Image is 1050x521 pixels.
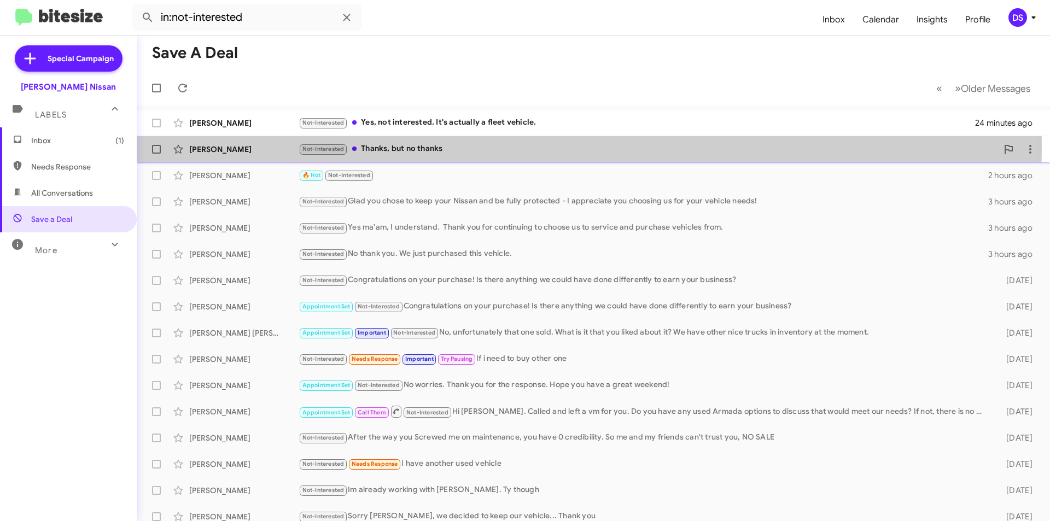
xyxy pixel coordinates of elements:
div: [PERSON_NAME] [189,144,299,155]
a: Calendar [854,4,908,36]
div: [DATE] [989,327,1041,338]
div: [DATE] [989,485,1041,496]
div: DS [1008,8,1027,27]
h1: Save a Deal [152,44,238,62]
div: I have another used vehicle [299,458,989,470]
span: (1) [115,135,124,146]
span: Appointment Set [302,303,351,310]
span: Not-Interested [406,409,448,416]
button: Previous [930,77,949,99]
div: 24 minutes ago [976,118,1041,128]
span: Appointment Set [302,409,351,416]
span: Needs Response [352,355,398,362]
span: Not-Interested [302,487,345,494]
div: If i need to buy other one [299,353,989,365]
span: Not-Interested [302,460,345,467]
div: Yes, not interested. It's actually a fleet vehicle. [299,116,976,129]
div: [PERSON_NAME] [189,223,299,233]
span: Not-Interested [393,329,435,336]
span: Appointment Set [302,382,351,389]
nav: Page navigation example [930,77,1037,99]
div: [PERSON_NAME] [189,118,299,128]
span: Important [405,355,434,362]
span: Not-Interested [302,119,345,126]
span: Not-Interested [302,224,345,231]
div: [PERSON_NAME] [189,406,299,417]
span: Not-Interested [302,198,345,205]
span: Not-Interested [302,145,345,153]
div: [DATE] [989,459,1041,470]
div: [PERSON_NAME] [189,249,299,260]
div: [DATE] [989,275,1041,286]
div: Congratulations on your purchase! Is there anything we could have done differently to earn your b... [299,274,989,286]
span: Inbox [31,135,124,146]
span: Call Them [358,409,386,416]
div: Hi [PERSON_NAME]. Called and left a vm for you. Do you have any used Armada options to discuss th... [299,405,989,418]
span: Save a Deal [31,214,72,225]
div: [DATE] [989,406,1041,417]
input: Search [132,4,362,31]
span: Not-Interested [302,513,345,520]
a: Special Campaign [15,45,122,72]
div: [PERSON_NAME] [189,432,299,443]
span: » [955,81,961,95]
div: [PERSON_NAME] [189,196,299,207]
span: Needs Response [352,460,398,467]
div: No, unfortunately that one sold. What is it that you liked about it? We have other nice trucks in... [299,326,989,339]
div: [PERSON_NAME] [189,354,299,365]
div: Congratulations on your purchase! Is there anything we could have done differently to earn your b... [299,300,989,313]
span: Not-Interested [302,250,345,257]
span: Not-Interested [302,277,345,284]
span: Not-Interested [358,382,400,389]
a: Inbox [814,4,854,36]
div: [PERSON_NAME] [189,301,299,312]
span: Labels [35,110,67,120]
div: [PERSON_NAME] [189,459,299,470]
div: [DATE] [989,432,1041,443]
span: All Conversations [31,188,93,198]
div: [PERSON_NAME] [189,170,299,181]
div: 3 hours ago [988,196,1041,207]
span: 🔥 Hot [302,172,321,179]
button: DS [999,8,1038,27]
div: [DATE] [989,354,1041,365]
div: 3 hours ago [988,223,1041,233]
div: Yes ma'am, I understand. Thank you for continuing to choose us to service and purchase vehicles f... [299,221,988,234]
span: Needs Response [31,161,124,172]
div: [PERSON_NAME] [189,275,299,286]
span: More [35,245,57,255]
div: [PERSON_NAME] [PERSON_NAME] [189,327,299,338]
span: Older Messages [961,83,1030,95]
div: [DATE] [989,380,1041,391]
div: After the way you Screwed me on maintenance, you have 0 credibility. So me and my friends can't t... [299,431,989,444]
div: 2 hours ago [988,170,1041,181]
div: Thanks, but no thanks [299,143,997,155]
span: Appointment Set [302,329,351,336]
div: Glad you chose to keep your Nissan and be fully protected - I appreciate you choosing us for your... [299,195,988,208]
a: Profile [956,4,999,36]
div: 3 hours ago [988,249,1041,260]
div: [PERSON_NAME] Nissan [21,81,116,92]
span: « [936,81,942,95]
div: [PERSON_NAME] [189,380,299,391]
div: Im already working with [PERSON_NAME]. Ty though [299,484,989,496]
span: Not-Interested [358,303,400,310]
div: No thank you. We just purchased this vehicle. [299,248,988,260]
span: Not-Interested [328,172,370,179]
div: No worries. Thank you for the response. Hope you have a great weekend! [299,379,989,391]
div: [PERSON_NAME] [189,485,299,496]
span: Special Campaign [48,53,114,64]
span: Try Pausing [441,355,472,362]
span: Not-Interested [302,355,345,362]
a: Insights [908,4,956,36]
span: Not-Interested [302,434,345,441]
div: [DATE] [989,301,1041,312]
span: Important [358,329,386,336]
button: Next [948,77,1037,99]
